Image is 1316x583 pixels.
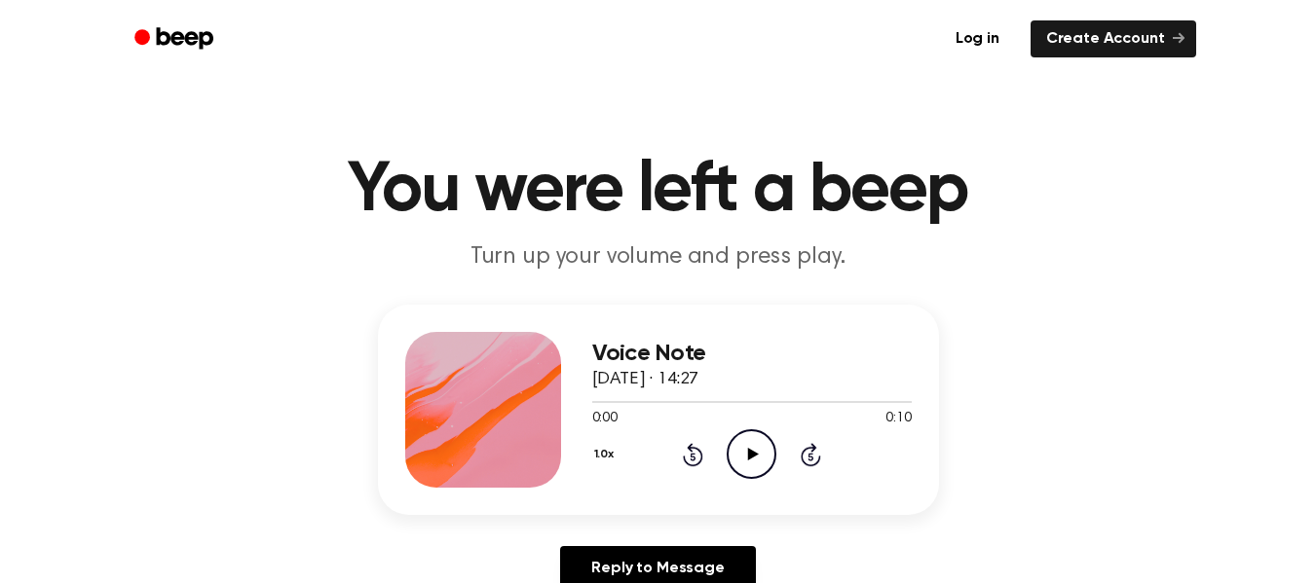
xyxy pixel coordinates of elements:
h3: Voice Note [592,341,912,367]
a: Log in [936,17,1019,61]
a: Create Account [1031,20,1196,57]
span: 0:10 [885,409,911,429]
h1: You were left a beep [160,156,1157,226]
p: Turn up your volume and press play. [284,241,1033,273]
span: 0:00 [592,409,618,429]
span: [DATE] · 14:27 [592,371,699,388]
button: 1.0x [592,438,621,471]
a: Beep [121,20,231,58]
